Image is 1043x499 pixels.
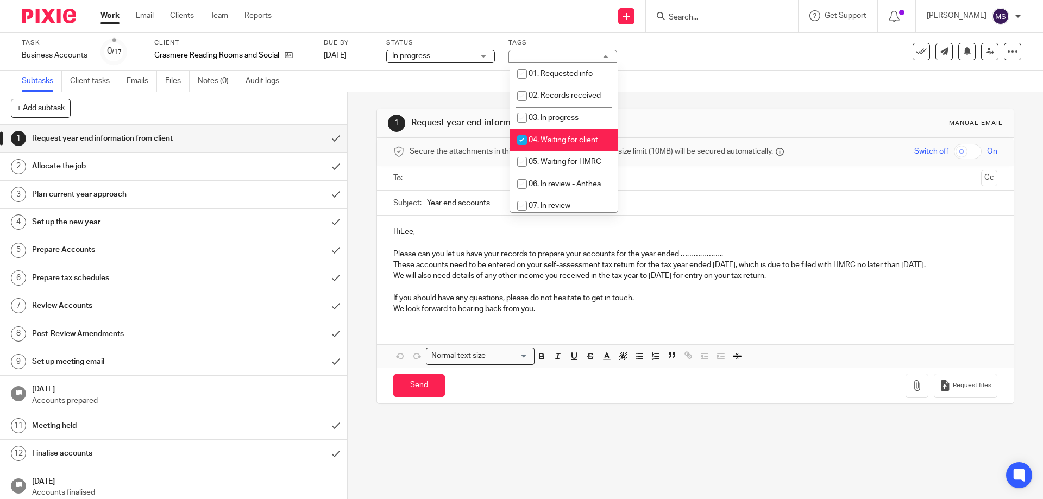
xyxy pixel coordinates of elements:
[927,10,987,21] p: [PERSON_NAME]
[529,136,598,144] span: 04. Waiting for client
[136,10,154,21] a: Email
[11,354,26,369] div: 9
[32,395,336,406] p: Accounts prepared
[489,350,528,362] input: Search for option
[508,39,617,47] label: Tags
[22,71,62,92] a: Subtasks
[32,445,220,462] h1: Finalise accounts
[11,214,26,230] div: 4
[154,50,279,61] p: Grasmere Reading Rooms and Social Club
[426,348,535,364] div: Search for option
[244,10,272,21] a: Reports
[32,353,220,370] h1: Set up meeting email
[393,304,997,314] p: We look forward to hearing back from you.
[112,49,122,55] small: /17
[393,374,445,397] input: Send
[393,226,997,237] p: HiLee,
[70,71,118,92] a: Client tasks
[429,350,488,362] span: Normal text size
[22,50,87,61] div: Business Accounts
[914,146,948,157] span: Switch off
[32,130,220,147] h1: Request year end information from client
[324,39,373,47] label: Due by
[324,52,347,59] span: [DATE]
[11,446,26,461] div: 12
[393,249,997,260] p: Please can you let us have your records to prepare your accounts for the year ended ………………..
[22,39,87,47] label: Task
[393,270,997,281] p: We will also need details of any other income you received in the tax year to [DATE] for entry on...
[393,173,405,184] label: To:
[517,202,577,221] span: 07. In review - [PERSON_NAME]
[170,10,194,21] a: Clients
[529,158,601,166] span: 05. Waiting for HMRC
[411,117,719,129] h1: Request year end information from client
[529,70,593,78] span: 01. Requested info
[992,8,1009,25] img: svg%3E
[32,298,220,314] h1: Review Accounts
[32,186,220,203] h1: Plan current year approach
[934,374,997,398] button: Request files
[529,114,579,122] span: 03. In progress
[32,487,336,498] p: Accounts finalised
[11,326,26,342] div: 8
[11,270,26,286] div: 6
[246,71,287,92] a: Audit logs
[11,418,26,433] div: 11
[11,99,71,117] button: + Add subtask
[22,9,76,23] img: Pixie
[107,45,122,58] div: 0
[953,381,991,390] span: Request files
[127,71,157,92] a: Emails
[987,146,997,157] span: On
[393,260,997,270] p: These accounts need to be entered on your self-assessment tax return for the tax year ended [DATE...
[11,159,26,174] div: 2
[32,473,336,487] h1: [DATE]
[392,52,430,60] span: In progress
[32,326,220,342] h1: Post-Review Amendments
[32,381,336,395] h1: [DATE]
[529,92,601,99] span: 02. Records received
[198,71,237,92] a: Notes (0)
[393,293,997,304] p: If you should have any questions, please do not hesitate to get in touch.
[32,270,220,286] h1: Prepare tax schedules
[165,71,190,92] a: Files
[386,39,495,47] label: Status
[981,170,997,186] button: Cc
[11,243,26,258] div: 5
[825,12,866,20] span: Get Support
[388,115,405,132] div: 1
[32,418,220,434] h1: Meeting held
[32,158,220,174] h1: Allocate the job
[100,10,120,21] a: Work
[154,39,310,47] label: Client
[949,119,1003,128] div: Manual email
[11,187,26,202] div: 3
[210,10,228,21] a: Team
[11,298,26,313] div: 7
[32,242,220,258] h1: Prepare Accounts
[393,198,422,209] label: Subject:
[668,13,765,23] input: Search
[11,131,26,146] div: 1
[410,146,773,157] span: Secure the attachments in this message. Files exceeding the size limit (10MB) will be secured aut...
[529,180,601,188] span: 06. In review - Anthea
[32,214,220,230] h1: Set up the new year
